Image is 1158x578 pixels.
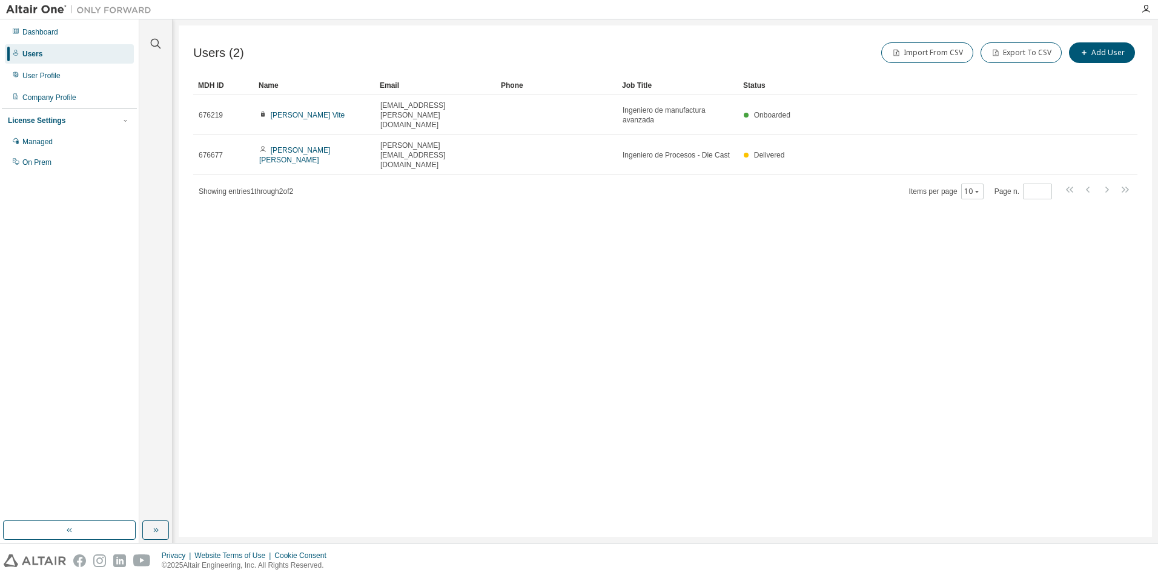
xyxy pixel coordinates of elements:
[22,137,53,147] div: Managed
[133,554,151,567] img: youtube.svg
[380,76,491,95] div: Email
[193,46,244,60] span: Users (2)
[964,187,981,196] button: 10
[8,116,65,125] div: License Settings
[754,111,790,119] span: Onboarded
[4,554,66,567] img: altair_logo.svg
[623,150,730,160] span: Ingeniero de Procesos - Die Cast
[22,27,58,37] div: Dashboard
[73,554,86,567] img: facebook.svg
[994,184,1052,199] span: Page n.
[162,551,194,560] div: Privacy
[22,71,61,81] div: User Profile
[93,554,106,567] img: instagram.svg
[909,184,984,199] span: Items per page
[199,110,223,120] span: 676219
[113,554,126,567] img: linkedin.svg
[743,76,1074,95] div: Status
[162,560,334,571] p: © 2025 Altair Engineering, Inc. All Rights Reserved.
[622,76,733,95] div: Job Title
[22,158,51,167] div: On Prem
[981,42,1062,63] button: Export To CSV
[380,141,491,170] span: [PERSON_NAME][EMAIL_ADDRESS][DOMAIN_NAME]
[501,76,612,95] div: Phone
[199,150,223,160] span: 676677
[259,76,370,95] div: Name
[194,551,274,560] div: Website Terms of Use
[199,187,293,196] span: Showing entries 1 through 2 of 2
[881,42,973,63] button: Import From CSV
[271,111,345,119] a: [PERSON_NAME] Vite
[1069,42,1135,63] button: Add User
[22,49,42,59] div: Users
[259,146,330,164] a: [PERSON_NAME] [PERSON_NAME]
[198,76,249,95] div: MDH ID
[380,101,491,130] span: [EMAIL_ADDRESS][PERSON_NAME][DOMAIN_NAME]
[754,151,785,159] span: Delivered
[6,4,157,16] img: Altair One
[274,551,333,560] div: Cookie Consent
[623,105,733,125] span: Ingeniero de manufactura avanzada
[22,93,76,102] div: Company Profile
